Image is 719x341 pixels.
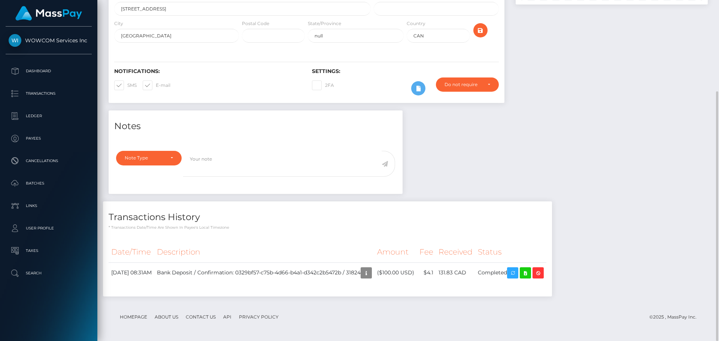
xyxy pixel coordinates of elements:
[407,20,425,27] label: Country
[183,311,219,323] a: Contact Us
[154,242,374,262] th: Description
[9,88,89,99] p: Transactions
[6,197,92,215] a: Links
[417,262,436,283] td: $4.1
[9,268,89,279] p: Search
[109,262,154,283] td: [DATE] 08:31AM
[445,82,482,88] div: Do not require
[374,262,417,283] td: ($100.00 USD)
[9,200,89,211] p: Links
[116,151,182,165] button: Note Type
[436,262,475,283] td: 131.83 CAD
[114,20,123,27] label: City
[114,68,301,74] h6: Notifications:
[125,155,164,161] div: Note Type
[9,178,89,189] p: Batches
[114,120,397,133] h4: Notes
[9,133,89,144] p: Payees
[114,80,137,90] label: SMS
[152,311,181,323] a: About Us
[6,129,92,148] a: Payees
[236,311,282,323] a: Privacy Policy
[6,152,92,170] a: Cancellations
[15,6,82,21] img: MassPay Logo
[6,174,92,193] a: Batches
[6,62,92,80] a: Dashboard
[6,37,92,44] span: WOWCOM Services Inc
[9,66,89,77] p: Dashboard
[220,311,234,323] a: API
[312,80,334,90] label: 2FA
[6,264,92,283] a: Search
[9,34,21,47] img: WOWCOM Services Inc
[9,110,89,122] p: Ledger
[6,219,92,238] a: User Profile
[475,242,546,262] th: Status
[475,262,546,283] td: Completed
[6,84,92,103] a: Transactions
[9,223,89,234] p: User Profile
[9,245,89,256] p: Taxes
[117,311,150,323] a: Homepage
[6,107,92,125] a: Ledger
[109,242,154,262] th: Date/Time
[109,211,546,224] h4: Transactions History
[143,80,170,90] label: E-mail
[308,20,341,27] label: State/Province
[436,77,499,92] button: Do not require
[417,242,436,262] th: Fee
[109,225,546,230] p: * Transactions date/time are shown in payee's local timezone
[374,242,417,262] th: Amount
[154,262,374,283] td: Bank Deposit / Confirmation: 0329bf57-c75b-4d66-b4a1-d342c2b5472b / 31824
[242,20,269,27] label: Postal Code
[6,241,92,260] a: Taxes
[9,155,89,167] p: Cancellations
[436,242,475,262] th: Received
[649,313,702,321] div: © 2025 , MassPay Inc.
[312,68,498,74] h6: Settings:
